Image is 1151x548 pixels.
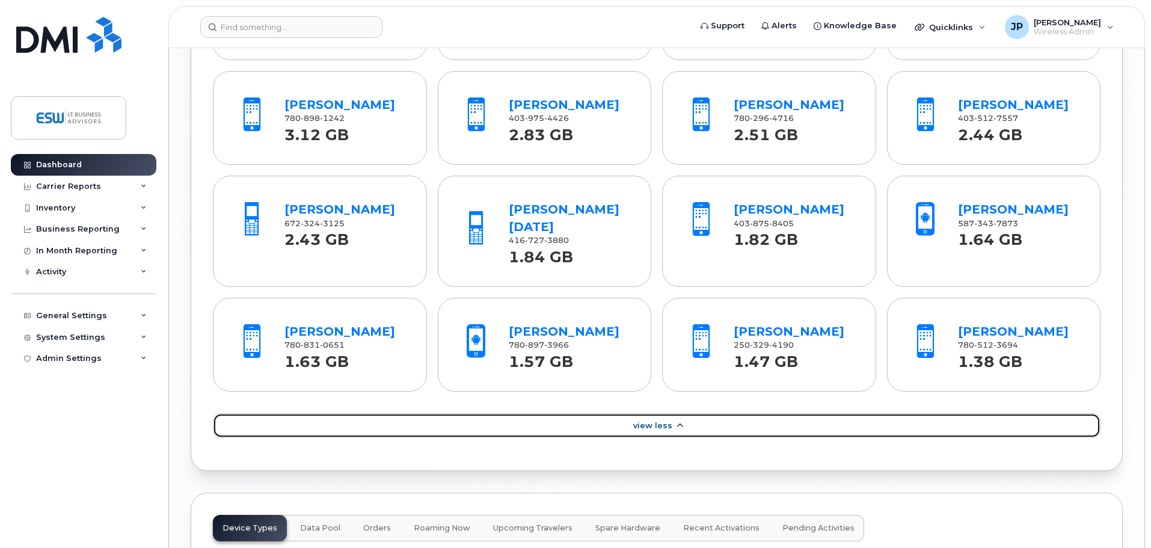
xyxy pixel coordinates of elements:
[284,202,395,217] a: [PERSON_NAME]
[509,202,619,234] a: [PERSON_NAME][DATE]
[750,340,769,349] span: 329
[284,324,395,339] a: [PERSON_NAME]
[525,236,544,245] span: 727
[1011,20,1023,34] span: JP
[683,523,760,533] span: Recent Activations
[1034,17,1101,27] span: [PERSON_NAME]
[301,340,320,349] span: 831
[544,114,569,123] span: 4426
[974,219,993,228] span: 343
[750,114,769,123] span: 296
[958,324,1069,339] a: [PERSON_NAME]
[509,241,573,266] strong: 1.84 GB
[692,14,753,38] a: Support
[750,219,769,228] span: 875
[929,22,973,32] span: Quicklinks
[782,523,855,533] span: Pending Activities
[958,340,1018,349] span: 780
[284,119,349,144] strong: 3.12 GB
[284,219,345,228] span: 672
[363,523,391,533] span: Orders
[906,15,994,39] div: Quicklinks
[772,20,797,32] span: Alerts
[958,114,1018,123] span: 403
[734,202,844,217] a: [PERSON_NAME]
[414,523,470,533] span: Roaming Now
[320,219,345,228] span: 3125
[734,324,844,339] a: [PERSON_NAME]
[958,119,1022,144] strong: 2.44 GB
[958,346,1022,371] strong: 1.38 GB
[734,340,794,349] span: 250
[769,114,794,123] span: 4716
[301,114,320,123] span: 898
[958,202,1069,217] a: [PERSON_NAME]
[734,97,844,112] a: [PERSON_NAME]
[301,219,320,228] span: 324
[213,413,1100,439] a: View Less
[805,14,905,38] a: Knowledge Base
[284,340,345,349] span: 780
[509,236,569,245] span: 416
[284,114,345,123] span: 780
[300,523,340,533] span: Data Pool
[595,523,660,533] span: Spare Hardware
[320,340,345,349] span: 0651
[509,346,573,371] strong: 1.57 GB
[320,114,345,123] span: 1242
[993,219,1018,228] span: 7873
[509,340,569,349] span: 780
[711,20,744,32] span: Support
[284,224,349,248] strong: 2.43 GB
[525,114,544,123] span: 975
[993,340,1018,349] span: 3694
[544,236,569,245] span: 3880
[974,340,993,349] span: 512
[509,114,569,123] span: 403
[769,340,794,349] span: 4190
[753,14,805,38] a: Alerts
[734,119,798,144] strong: 2.51 GB
[200,16,382,38] input: Find something...
[509,119,573,144] strong: 2.83 GB
[633,421,672,430] span: View Less
[993,114,1018,123] span: 7557
[1034,27,1101,37] span: Wireless Admin
[958,224,1022,248] strong: 1.64 GB
[493,523,572,533] span: Upcoming Travelers
[525,340,544,349] span: 897
[734,346,798,371] strong: 1.47 GB
[734,224,798,248] strong: 1.82 GB
[974,114,993,123] span: 512
[734,114,794,123] span: 780
[284,346,349,371] strong: 1.63 GB
[958,219,1018,228] span: 587
[824,20,897,32] span: Knowledge Base
[544,340,569,349] span: 3966
[769,219,794,228] span: 8405
[509,97,619,112] a: [PERSON_NAME]
[509,324,619,339] a: [PERSON_NAME]
[958,97,1069,112] a: [PERSON_NAME]
[734,219,794,228] span: 403
[996,15,1122,39] div: Jon Plett
[284,97,395,112] a: [PERSON_NAME]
